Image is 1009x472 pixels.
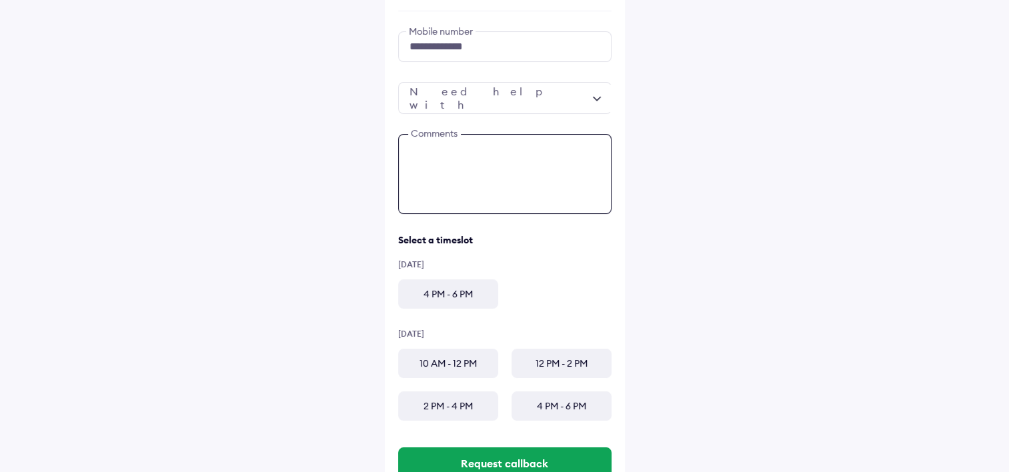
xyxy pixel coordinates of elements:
[398,349,498,378] div: 10 AM - 12 PM
[398,391,498,421] div: 2 PM - 4 PM
[398,234,612,246] div: Select a timeslot
[398,329,612,339] div: [DATE]
[398,259,612,269] div: [DATE]
[512,391,612,421] div: 4 PM - 6 PM
[398,279,498,309] div: 4 PM - 6 PM
[512,349,612,378] div: 12 PM - 2 PM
